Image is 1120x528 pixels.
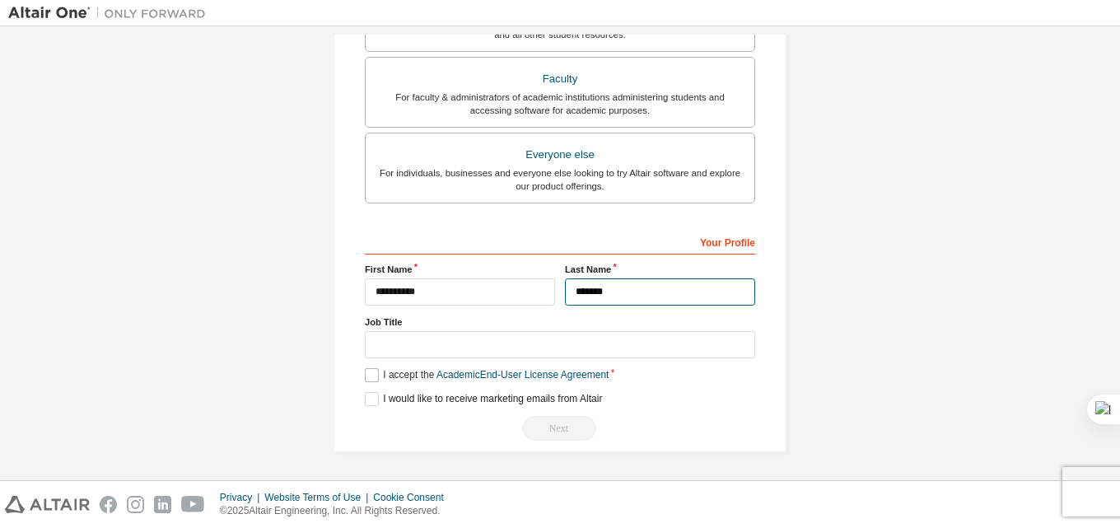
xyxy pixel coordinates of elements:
img: instagram.svg [127,496,144,513]
label: Job Title [365,315,755,329]
div: For individuals, businesses and everyone else looking to try Altair software and explore our prod... [376,166,744,193]
img: linkedin.svg [154,496,171,513]
label: I accept the [365,368,609,382]
label: Last Name [565,263,755,276]
img: altair_logo.svg [5,496,90,513]
label: First Name [365,263,555,276]
div: Privacy [220,491,264,504]
a: Academic End-User License Agreement [436,369,609,381]
img: facebook.svg [100,496,117,513]
div: Cookie Consent [373,491,453,504]
div: Read and acccept EULA to continue [365,416,755,441]
div: For faculty & administrators of academic institutions administering students and accessing softwa... [376,91,744,117]
img: Altair One [8,5,214,21]
div: Everyone else [376,143,744,166]
label: I would like to receive marketing emails from Altair [365,392,602,406]
div: Faculty [376,68,744,91]
p: © 2025 Altair Engineering, Inc. All Rights Reserved. [220,504,454,518]
div: Website Terms of Use [264,491,373,504]
img: youtube.svg [181,496,205,513]
div: Your Profile [365,228,755,255]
